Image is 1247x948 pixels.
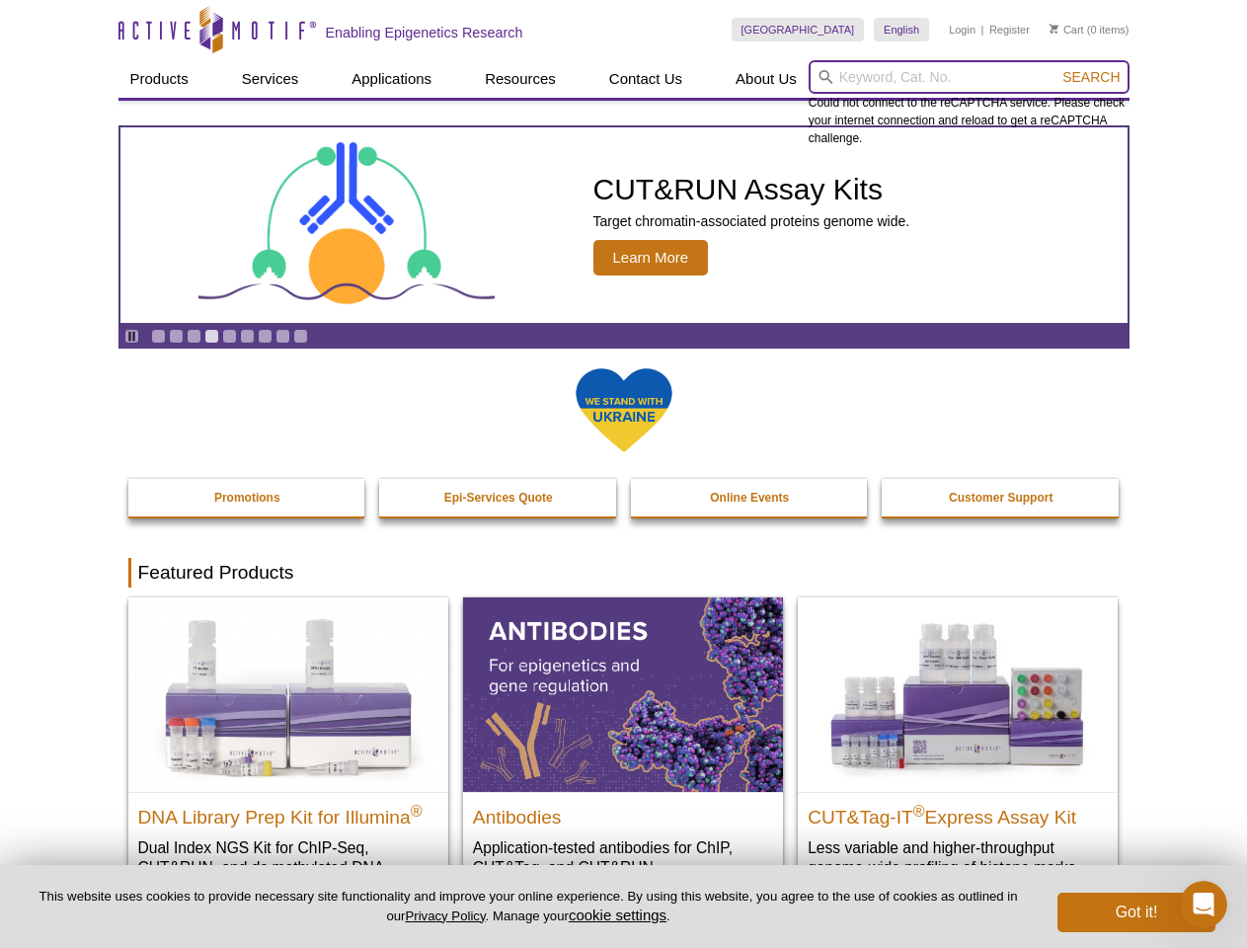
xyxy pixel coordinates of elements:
[710,491,789,505] strong: Online Events
[120,127,1128,323] a: CUT&RUN Assay Kits CUT&RUN Assay Kits Target chromatin-associated proteins genome wide. Learn More
[326,24,523,41] h2: Enabling Epigenetics Research
[732,18,865,41] a: [GEOGRAPHIC_DATA]
[473,837,773,878] p: Application-tested antibodies for ChIP, CUT&Tag, and CUT&RUN.
[1056,68,1126,86] button: Search
[151,329,166,344] a: Go to slide 1
[913,802,925,819] sup: ®
[187,329,201,344] a: Go to slide 3
[882,479,1121,516] a: Customer Support
[293,329,308,344] a: Go to slide 9
[214,491,280,505] strong: Promotions
[631,479,870,516] a: Online Events
[128,558,1120,588] h2: Featured Products
[463,597,783,791] img: All Antibodies
[379,479,618,516] a: Epi-Services Quote
[222,329,237,344] a: Go to slide 5
[198,135,495,316] img: CUT&RUN Assay Kits
[405,908,485,923] a: Privacy Policy
[798,597,1118,897] a: CUT&Tag-IT® Express Assay Kit CUT&Tag-IT®Express Assay Kit Less variable and higher-throughput ge...
[204,329,219,344] a: Go to slide 4
[949,491,1052,505] strong: Customer Support
[575,366,673,454] img: We Stand With Ukraine
[597,60,694,98] a: Contact Us
[138,798,438,828] h2: DNA Library Prep Kit for Illumina
[230,60,311,98] a: Services
[808,837,1108,878] p: Less variable and higher-throughput genome-wide profiling of histone marks​.
[593,240,709,276] span: Learn More
[981,18,984,41] li: |
[32,888,1025,925] p: This website uses cookies to provide necessary site functionality and improve your online experie...
[808,798,1108,828] h2: CUT&Tag-IT Express Assay Kit
[989,23,1030,37] a: Register
[569,907,666,923] button: cookie settings
[593,212,910,230] p: Target chromatin-associated proteins genome wide.
[275,329,290,344] a: Go to slide 8
[138,837,438,898] p: Dual Index NGS Kit for ChIP-Seq, CUT&RUN, and ds methylated DNA assays.
[411,802,423,819] sup: ®
[874,18,929,41] a: English
[1180,881,1227,928] iframe: Intercom live chat
[473,798,773,828] h2: Antibodies
[444,491,553,505] strong: Epi-Services Quote
[169,329,184,344] a: Go to slide 2
[1062,69,1120,85] span: Search
[949,23,975,37] a: Login
[120,127,1128,323] article: CUT&RUN Assay Kits
[128,597,448,916] a: DNA Library Prep Kit for Illumina DNA Library Prep Kit for Illumina® Dual Index NGS Kit for ChIP-...
[1050,18,1130,41] li: (0 items)
[724,60,809,98] a: About Us
[124,329,139,344] a: Toggle autoplay
[128,479,367,516] a: Promotions
[798,597,1118,791] img: CUT&Tag-IT® Express Assay Kit
[128,597,448,791] img: DNA Library Prep Kit for Illumina
[1050,23,1084,37] a: Cart
[118,60,200,98] a: Products
[809,60,1130,147] div: Could not connect to the reCAPTCHA service. Please check your internet connection and reload to g...
[809,60,1130,94] input: Keyword, Cat. No.
[473,60,568,98] a: Resources
[463,597,783,897] a: All Antibodies Antibodies Application-tested antibodies for ChIP, CUT&Tag, and CUT&RUN.
[1057,893,1215,932] button: Got it!
[258,329,273,344] a: Go to slide 7
[1050,24,1058,34] img: Your Cart
[593,175,910,204] h2: CUT&RUN Assay Kits
[240,329,255,344] a: Go to slide 6
[340,60,443,98] a: Applications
